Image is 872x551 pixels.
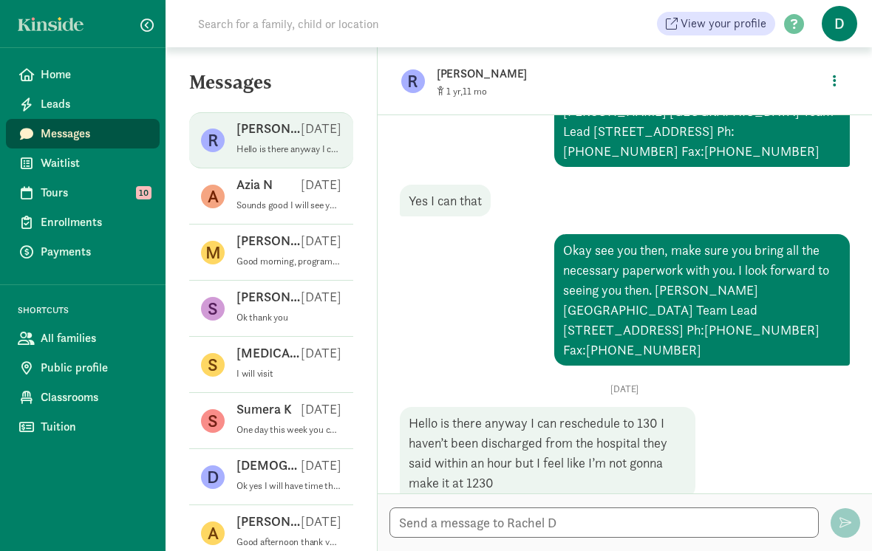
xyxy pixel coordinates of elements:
span: Public profile [41,359,148,377]
div: Yes I can that [400,185,491,216]
p: One day this week you can stop by to pick the the paperwork. I’m available [DATE] [DATE] or [DATE] [236,424,341,436]
a: Tuition [6,412,160,442]
p: [PERSON_NAME] R [236,513,301,530]
p: [DATE] [301,176,341,194]
p: [PERSON_NAME] [236,232,301,250]
a: All families [6,324,160,353]
a: Waitlist [6,148,160,178]
p: [DATE] [301,120,341,137]
span: Classrooms [41,389,148,406]
a: Enrollments [6,208,160,237]
a: Leads [6,89,160,119]
p: [PERSON_NAME] [236,120,301,137]
a: Payments [6,237,160,267]
span: Tours [41,184,148,202]
p: [DATE] [301,344,341,362]
p: [DEMOGRAPHIC_DATA] W [236,456,301,474]
span: All families [41,329,148,347]
span: Payments [41,243,148,261]
span: View your profile [681,15,766,32]
p: [DATE] [301,456,341,474]
a: Classrooms [6,383,160,412]
p: Ok yes I will have time this week to stop by [236,480,341,492]
h5: Messages [166,71,377,106]
p: Sounds good I will see you then. [236,199,341,211]
a: View your profile [657,12,775,35]
p: [DATE] [301,400,341,418]
p: Good morning, program such as what ? [236,256,341,267]
span: D [822,6,857,41]
figure: D [201,465,225,489]
span: Enrollments [41,213,148,231]
figure: R [201,129,225,152]
span: 10 [136,186,151,199]
p: Hello is there anyway I can reschedule to 130 I haven’t been discharged from the hospital they sa... [236,143,341,155]
figure: S [201,297,225,321]
figure: A [201,185,225,208]
p: [DATE] [301,513,341,530]
span: Messages [41,125,148,143]
p: [PERSON_NAME] [236,288,301,306]
span: 1 [446,85,463,97]
figure: A [201,521,225,545]
p: [DATE] [301,288,341,306]
div: Hello is there anyway I can reschedule to 130 I haven’t been discharged from the hospital they sa... [400,407,695,499]
p: Ok thank you [236,312,341,324]
a: Home [6,60,160,89]
figure: M [201,241,225,264]
p: [PERSON_NAME] [437,64,821,84]
p: [MEDICAL_DATA][PERSON_NAME] [236,344,301,362]
span: 11 [463,85,487,97]
span: Tuition [41,418,148,436]
figure: S [201,353,225,377]
a: Messages [6,119,160,148]
p: Azia N [236,176,273,194]
span: Leads [41,95,148,113]
p: [DATE] [301,232,341,250]
span: Waitlist [41,154,148,172]
input: Search for a family, child or location [189,9,604,38]
p: Good afternoon thank you for the update . In regard to her physical form she will need that when ... [236,536,341,548]
a: Public profile [6,353,160,383]
span: Home [41,66,148,83]
a: Tours 10 [6,178,160,208]
p: I will visit [236,368,341,380]
figure: R [401,69,425,93]
div: Okay see you then, make sure you bring all the necessary paperwork with you. I look forward to se... [554,234,850,366]
figure: S [201,409,225,433]
p: Sumera K [236,400,292,418]
p: [DATE] [400,383,850,395]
